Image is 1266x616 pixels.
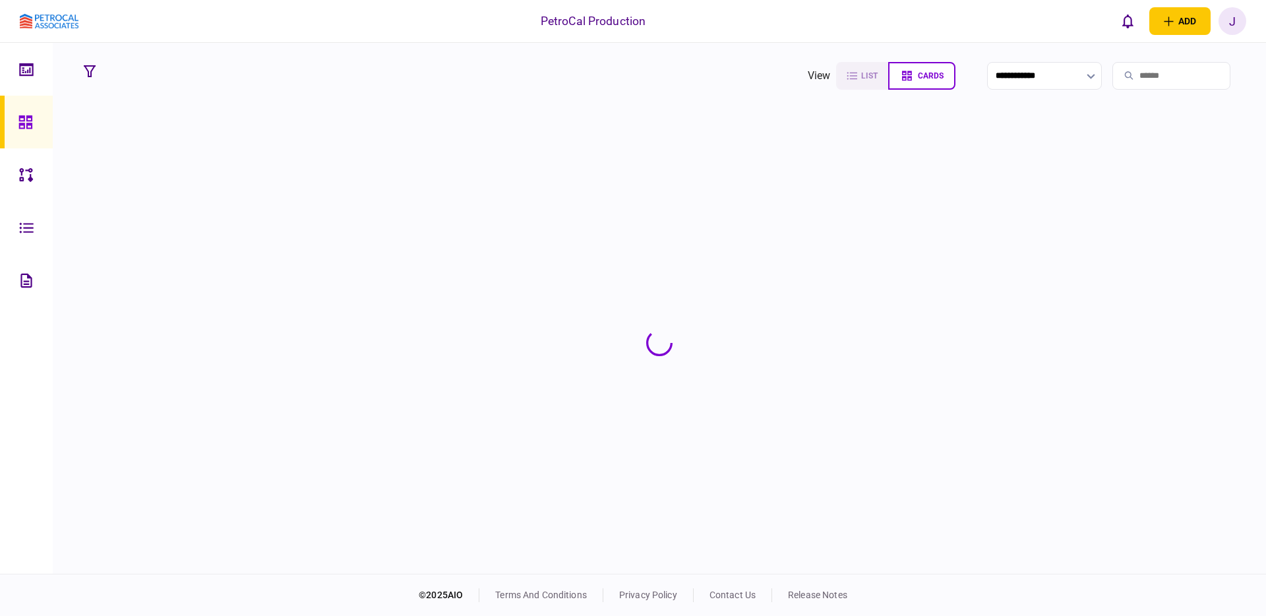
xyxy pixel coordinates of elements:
[808,68,831,84] div: view
[788,590,847,600] a: release notes
[1114,7,1141,35] button: open notifications list
[709,590,756,600] a: contact us
[541,13,646,30] div: PetroCal Production
[419,588,479,602] div: © 2025 AIO
[1219,7,1246,35] button: J
[836,62,888,90] button: list
[619,590,677,600] a: privacy policy
[888,62,955,90] button: cards
[918,71,944,80] span: cards
[20,14,78,29] img: client company logo
[495,590,587,600] a: terms and conditions
[861,71,878,80] span: list
[1149,7,1211,35] button: open adding identity options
